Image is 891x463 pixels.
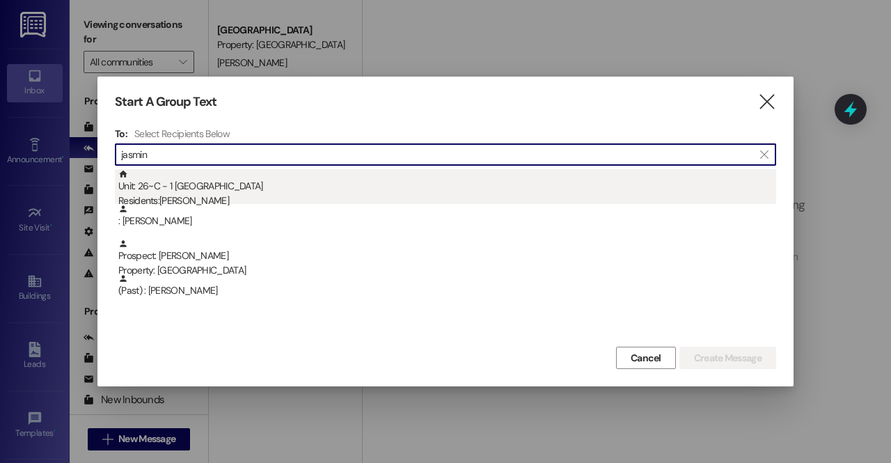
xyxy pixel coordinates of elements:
[631,351,661,366] span: Cancel
[115,274,776,308] div: (Past) : [PERSON_NAME]
[679,347,776,369] button: Create Message
[757,95,776,109] i: 
[115,94,216,110] h3: Start A Group Text
[118,239,776,278] div: Prospect: [PERSON_NAME]
[115,169,776,204] div: Unit: 26~C - 1 [GEOGRAPHIC_DATA]Residents:[PERSON_NAME]
[118,204,776,228] div: : [PERSON_NAME]
[753,144,775,165] button: Clear text
[760,149,768,160] i: 
[134,127,230,140] h4: Select Recipients Below
[118,274,776,298] div: (Past) : [PERSON_NAME]
[118,194,776,208] div: Residents: [PERSON_NAME]
[694,351,762,366] span: Create Message
[115,127,127,140] h3: To:
[118,263,776,278] div: Property: [GEOGRAPHIC_DATA]
[616,347,676,369] button: Cancel
[115,204,776,239] div: : [PERSON_NAME]
[115,239,776,274] div: Prospect: [PERSON_NAME]Property: [GEOGRAPHIC_DATA]
[118,169,776,209] div: Unit: 26~C - 1 [GEOGRAPHIC_DATA]
[121,145,753,164] input: Search for any contact or apartment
